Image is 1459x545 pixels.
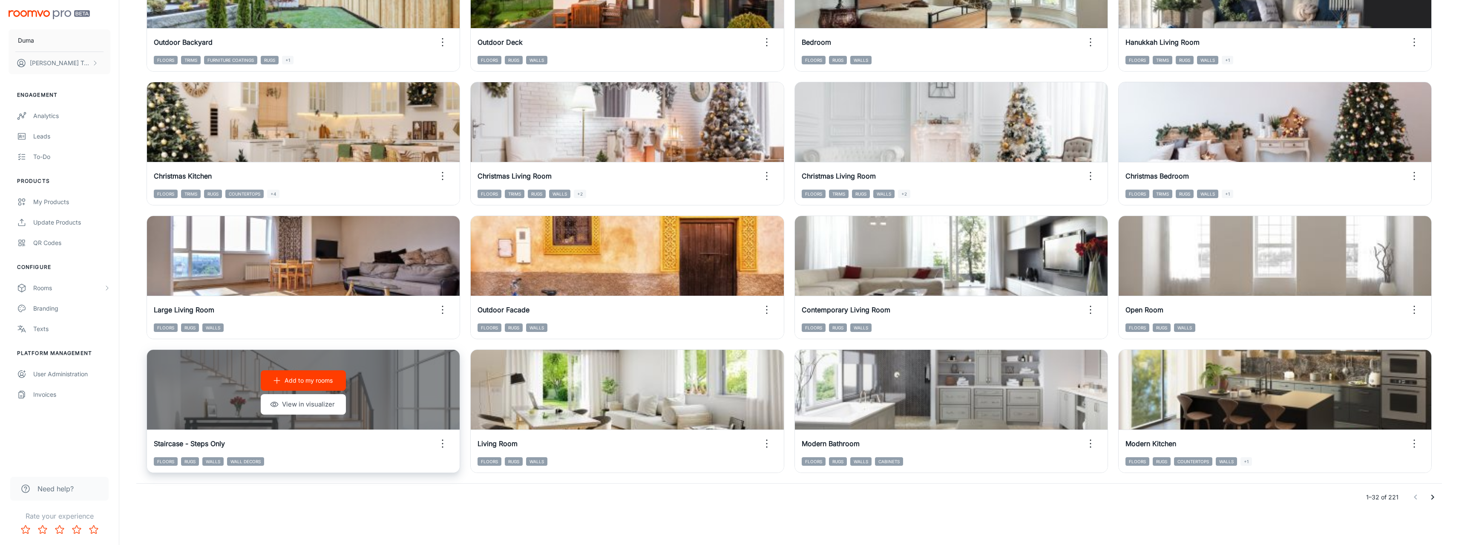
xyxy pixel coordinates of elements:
[1153,56,1172,64] span: Trims
[282,56,294,64] span: +1
[154,305,214,315] h6: Large Living Room
[478,305,529,315] h6: Outdoor Facade
[829,56,847,64] span: Rugs
[1125,37,1200,47] h6: Hanukkah Living Room
[202,457,224,466] span: Walls
[261,394,346,415] button: View in visualizer
[9,52,110,74] button: [PERSON_NAME] Tanudjaja
[1424,489,1441,506] button: Go to next page
[9,10,90,19] img: Roomvo PRO Beta
[154,190,178,198] span: Floors
[526,56,547,64] span: Walls
[261,56,279,64] span: Rugs
[154,323,178,332] span: Floors
[478,323,501,332] span: Floors
[478,457,501,466] span: Floors
[802,323,826,332] span: Floors
[33,369,110,379] div: User Administration
[802,37,831,47] h6: Bedroom
[227,457,264,466] span: Wall Decors
[181,457,199,466] span: Rugs
[1125,190,1149,198] span: Floors
[33,283,104,293] div: Rooms
[802,457,826,466] span: Floors
[829,323,847,332] span: Rugs
[829,190,849,198] span: Trims
[1125,323,1149,332] span: Floors
[478,190,501,198] span: Floors
[505,190,524,198] span: Trims
[1125,438,1176,449] h6: Modern Kitchen
[1153,323,1171,332] span: Rugs
[802,190,826,198] span: Floors
[505,56,523,64] span: Rugs
[1125,56,1149,64] span: Floors
[1153,457,1171,466] span: Rugs
[51,521,68,538] button: Rate 3 star
[1222,190,1233,198] span: +1
[181,56,201,64] span: Trims
[181,190,201,198] span: Trims
[261,370,346,391] button: Add to my rooms
[30,58,90,68] p: [PERSON_NAME] Tanudjaja
[33,197,110,207] div: My Products
[829,457,847,466] span: Rugs
[33,304,110,313] div: Branding
[33,111,110,121] div: Analytics
[1153,190,1172,198] span: Trims
[33,132,110,141] div: Leads
[852,190,870,198] span: Rugs
[1174,323,1195,332] span: Walls
[574,190,586,198] span: +2
[850,323,872,332] span: Walls
[1174,457,1212,466] span: Countertops
[505,457,523,466] span: Rugs
[285,376,333,385] p: Add to my rooms
[850,56,872,64] span: Walls
[154,56,178,64] span: Floors
[1240,457,1252,466] span: +1
[33,218,110,227] div: Update Products
[528,190,546,198] span: Rugs
[154,171,212,181] h6: Christmas Kitchen
[802,56,826,64] span: Floors
[33,324,110,334] div: Texts
[1125,305,1163,315] h6: Open Room
[202,323,224,332] span: Walls
[478,37,523,47] h6: Outdoor Deck
[478,56,501,64] span: Floors
[478,171,552,181] h6: Christmas Living Room
[267,190,279,198] span: +4
[1125,457,1149,466] span: Floors
[17,521,34,538] button: Rate 1 star
[526,323,547,332] span: Walls
[1222,56,1233,64] span: +1
[37,484,74,494] span: Need help?
[181,323,199,332] span: Rugs
[802,305,890,315] h6: Contemporary Living Room
[526,457,547,466] span: Walls
[18,36,34,45] p: Duma
[873,190,895,198] span: Walls
[154,438,225,449] h6: Staircase - Steps Only
[68,521,85,538] button: Rate 4 star
[505,323,523,332] span: Rugs
[549,190,570,198] span: Walls
[154,37,213,47] h6: Outdoor Backyard
[204,190,222,198] span: Rugs
[7,511,112,521] p: Rate your experience
[1197,190,1218,198] span: Walls
[898,190,910,198] span: +2
[1176,190,1194,198] span: Rugs
[802,438,860,449] h6: Modern Bathroom
[33,238,110,248] div: QR Codes
[154,457,178,466] span: Floors
[204,56,257,64] span: Furniture Coatings
[1176,56,1194,64] span: Rugs
[875,457,903,466] span: Cabinets
[1366,493,1399,502] p: 1–32 of 221
[802,171,876,181] h6: Christmas Living Room
[1125,171,1189,181] h6: Christmas Bedroom
[33,152,110,161] div: To-do
[9,29,110,52] button: Duma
